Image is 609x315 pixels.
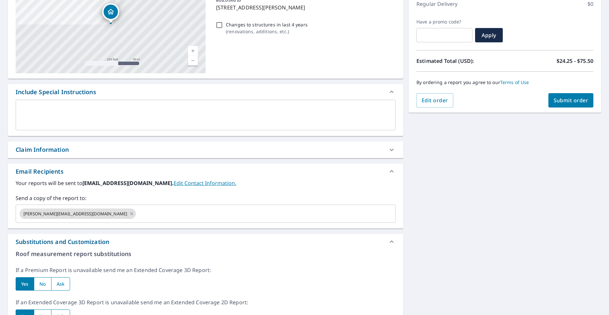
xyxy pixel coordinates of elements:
p: If an Extended Coverage 3D Report is unavailable send me an Extended Coverage 2D Report: [16,298,396,306]
label: Have a promo code? [416,19,472,25]
button: Submit order [548,93,594,107]
div: Substitutions and Customization [16,237,109,246]
span: Edit order [422,97,448,104]
p: ( renovations, additions, etc. ) [226,28,308,35]
p: [STREET_ADDRESS][PERSON_NAME] [216,4,393,11]
p: Changes to structures in last 4 years [226,21,308,28]
b: [EMAIL_ADDRESS][DOMAIN_NAME]. [82,179,174,187]
div: Substitutions and Customization [8,234,403,250]
a: Current Level 17, Zoom In [188,46,198,56]
div: Claim Information [16,145,69,154]
span: Submit order [554,97,588,104]
label: Send a copy of the report to: [16,194,396,202]
button: Apply [475,28,503,42]
p: By ordering a report you agree to our [416,79,593,85]
a: Terms of Use [500,79,529,85]
div: Dropped pin, building 1, Residential property, 68 ROSS HEIGHTS CRT SE MEDICINE HAT AB T1B2R6 [102,3,119,23]
div: Include Special Instructions [16,88,96,96]
div: Include Special Instructions [8,84,403,100]
a: EditContactInfo [174,179,236,187]
label: Your reports will be sent to [16,179,396,187]
p: If a Premium Report is unavailable send me an Extended Coverage 3D Report: [16,266,396,274]
button: Edit order [416,93,453,107]
p: Roof measurement report substitutions [16,250,396,258]
div: Claim Information [8,141,403,158]
div: [PERSON_NAME][EMAIL_ADDRESS][DOMAIN_NAME] [20,208,136,219]
span: [PERSON_NAME][EMAIL_ADDRESS][DOMAIN_NAME] [20,211,131,217]
p: $24.25 - $75.50 [557,57,593,65]
div: Email Recipients [8,164,403,179]
p: Estimated Total (USD): [416,57,505,65]
div: Email Recipients [16,167,64,176]
a: Current Level 17, Zoom Out [188,56,198,65]
span: Apply [480,32,498,39]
